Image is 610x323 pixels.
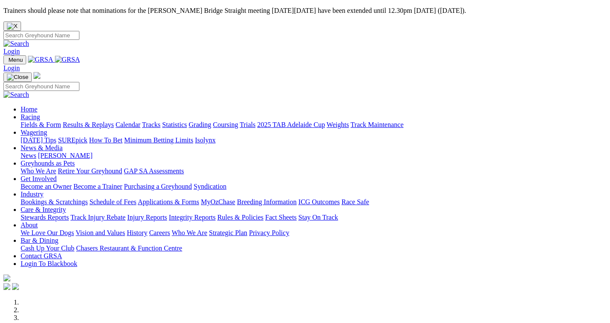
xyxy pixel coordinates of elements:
[7,74,28,81] img: Close
[76,245,182,252] a: Chasers Restaurant & Function Centre
[21,245,607,252] div: Bar & Dining
[3,7,607,15] p: Trainers should please note that nominations for the [PERSON_NAME] Bridge Straight meeting [DATE]...
[194,183,226,190] a: Syndication
[195,136,215,144] a: Isolynx
[240,121,255,128] a: Trials
[265,214,297,221] a: Fact Sheets
[9,57,23,63] span: Menu
[3,31,79,40] input: Search
[12,283,19,290] img: twitter.svg
[21,245,74,252] a: Cash Up Your Club
[21,229,607,237] div: About
[127,229,147,236] a: History
[21,183,72,190] a: Become an Owner
[172,229,207,236] a: Who We Are
[21,160,75,167] a: Greyhounds as Pets
[341,198,369,205] a: Race Safe
[3,21,21,31] button: Close
[21,113,40,121] a: Racing
[189,121,211,128] a: Grading
[351,121,404,128] a: Track Maintenance
[201,198,235,205] a: MyOzChase
[21,183,607,190] div: Get Involved
[63,121,114,128] a: Results & Replays
[3,55,26,64] button: Toggle navigation
[58,167,122,175] a: Retire Your Greyhound
[124,136,193,144] a: Minimum Betting Limits
[149,229,170,236] a: Careers
[21,214,607,221] div: Care & Integrity
[21,136,607,144] div: Wagering
[213,121,238,128] a: Coursing
[124,167,184,175] a: GAP SA Assessments
[89,198,136,205] a: Schedule of Fees
[237,198,297,205] a: Breeding Information
[115,121,140,128] a: Calendar
[142,121,161,128] a: Tracks
[3,82,79,91] input: Search
[21,136,56,144] a: [DATE] Tips
[21,229,74,236] a: We Love Our Dogs
[127,214,167,221] a: Injury Reports
[76,229,125,236] a: Vision and Values
[21,106,37,113] a: Home
[21,260,77,267] a: Login To Blackbook
[70,214,125,221] a: Track Injury Rebate
[209,229,247,236] a: Strategic Plan
[38,152,92,159] a: [PERSON_NAME]
[21,221,38,229] a: About
[7,23,18,30] img: X
[21,198,88,205] a: Bookings & Scratchings
[138,198,199,205] a: Applications & Forms
[21,252,62,260] a: Contact GRSA
[89,136,123,144] a: How To Bet
[21,121,61,128] a: Fields & Form
[3,64,20,72] a: Login
[124,183,192,190] a: Purchasing a Greyhound
[21,206,66,213] a: Care & Integrity
[21,121,607,129] div: Racing
[169,214,215,221] a: Integrity Reports
[58,136,87,144] a: SUREpick
[162,121,187,128] a: Statistics
[249,229,289,236] a: Privacy Policy
[21,129,47,136] a: Wagering
[21,152,607,160] div: News & Media
[3,40,29,48] img: Search
[21,152,36,159] a: News
[298,198,340,205] a: ICG Outcomes
[21,237,58,244] a: Bar & Dining
[21,167,607,175] div: Greyhounds as Pets
[327,121,349,128] a: Weights
[3,48,20,55] a: Login
[3,275,10,281] img: logo-grsa-white.png
[21,190,43,198] a: Industry
[21,198,607,206] div: Industry
[28,56,53,63] img: GRSA
[33,72,40,79] img: logo-grsa-white.png
[55,56,80,63] img: GRSA
[21,167,56,175] a: Who We Are
[298,214,338,221] a: Stay On Track
[3,72,32,82] button: Toggle navigation
[21,214,69,221] a: Stewards Reports
[3,283,10,290] img: facebook.svg
[73,183,122,190] a: Become a Trainer
[3,91,29,99] img: Search
[21,144,63,151] a: News & Media
[257,121,325,128] a: 2025 TAB Adelaide Cup
[21,175,57,182] a: Get Involved
[217,214,264,221] a: Rules & Policies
